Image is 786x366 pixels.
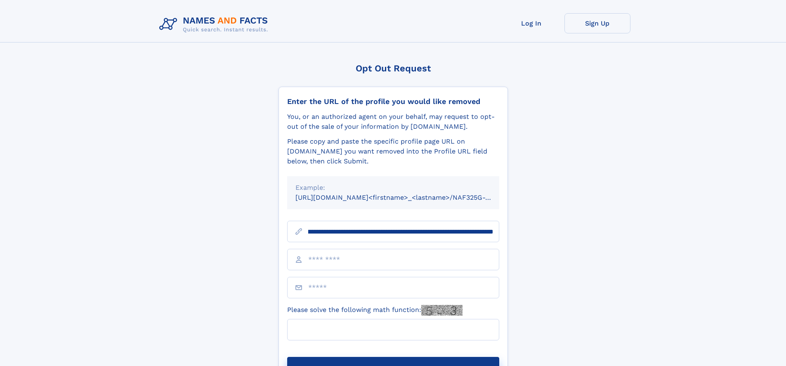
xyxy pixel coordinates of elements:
[287,112,499,132] div: You, or an authorized agent on your behalf, may request to opt-out of the sale of your informatio...
[295,194,515,201] small: [URL][DOMAIN_NAME]<firstname>_<lastname>/NAF325G-xxxxxxxx
[287,137,499,166] div: Please copy and paste the specific profile page URL on [DOMAIN_NAME] you want removed into the Pr...
[156,13,275,35] img: Logo Names and Facts
[498,13,564,33] a: Log In
[279,63,508,73] div: Opt Out Request
[564,13,630,33] a: Sign Up
[287,305,463,316] label: Please solve the following math function:
[287,97,499,106] div: Enter the URL of the profile you would like removed
[295,183,491,193] div: Example:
